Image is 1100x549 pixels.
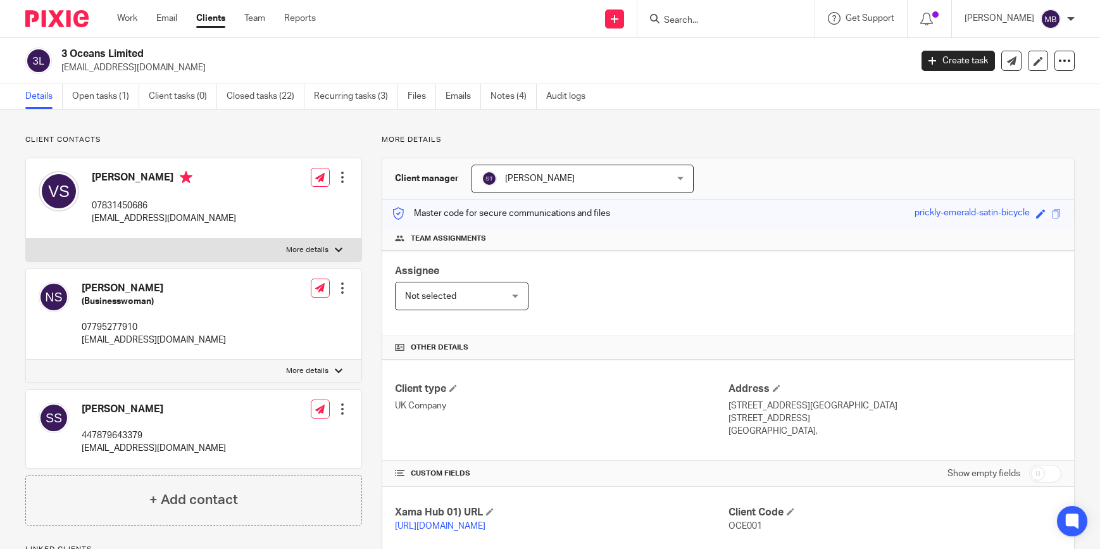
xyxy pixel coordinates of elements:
[395,506,728,519] h4: Xama Hub 01) URL
[284,12,316,25] a: Reports
[196,12,225,25] a: Clients
[446,84,481,109] a: Emails
[149,84,217,109] a: Client tasks (0)
[728,425,1061,438] p: [GEOGRAPHIC_DATA],
[491,84,537,109] a: Notes (4)
[411,234,486,244] span: Team assignments
[947,467,1020,480] label: Show empty fields
[180,171,192,184] i: Primary
[728,522,762,531] span: OCE001
[82,442,226,455] p: [EMAIL_ADDRESS][DOMAIN_NAME]
[395,172,459,185] h3: Client manager
[286,245,328,255] p: More details
[1041,9,1061,29] img: svg%3E
[149,490,238,510] h4: + Add contact
[117,12,137,25] a: Work
[395,469,728,479] h4: CUSTOM FIELDS
[382,135,1075,145] p: More details
[82,334,226,346] p: [EMAIL_ADDRESS][DOMAIN_NAME]
[408,84,436,109] a: Files
[25,135,362,145] p: Client contacts
[395,400,728,412] p: UK Company
[395,266,439,276] span: Assignee
[82,429,226,442] p: 447879643379
[82,282,226,295] h4: [PERSON_NAME]
[25,84,63,109] a: Details
[728,400,1061,412] p: [STREET_ADDRESS][GEOGRAPHIC_DATA]
[965,12,1034,25] p: [PERSON_NAME]
[728,506,1061,519] h4: Client Code
[39,171,79,211] img: svg%3E
[92,171,236,187] h4: [PERSON_NAME]
[286,366,328,376] p: More details
[156,12,177,25] a: Email
[915,206,1030,221] div: prickly-emerald-satin-bicycle
[482,171,497,186] img: svg%3E
[72,84,139,109] a: Open tasks (1)
[244,12,265,25] a: Team
[39,403,69,433] img: svg%3E
[728,382,1061,396] h4: Address
[505,174,575,183] span: [PERSON_NAME]
[82,403,226,416] h4: [PERSON_NAME]
[392,207,610,220] p: Master code for secure communications and files
[61,47,734,61] h2: 3 Oceans Limited
[405,292,456,301] span: Not selected
[846,14,894,23] span: Get Support
[922,51,995,71] a: Create task
[25,47,52,74] img: svg%3E
[663,15,777,27] input: Search
[411,343,468,353] span: Other details
[546,84,595,109] a: Audit logs
[227,84,304,109] a: Closed tasks (22)
[92,199,236,212] p: 07831450686
[82,295,226,308] h5: (Businesswoman)
[314,84,398,109] a: Recurring tasks (3)
[61,61,903,74] p: [EMAIL_ADDRESS][DOMAIN_NAME]
[92,212,236,225] p: [EMAIL_ADDRESS][DOMAIN_NAME]
[395,382,728,396] h4: Client type
[395,522,485,531] a: [URL][DOMAIN_NAME]
[25,10,89,27] img: Pixie
[728,412,1061,425] p: [STREET_ADDRESS]
[39,282,69,312] img: svg%3E
[82,321,226,334] p: 07795277910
